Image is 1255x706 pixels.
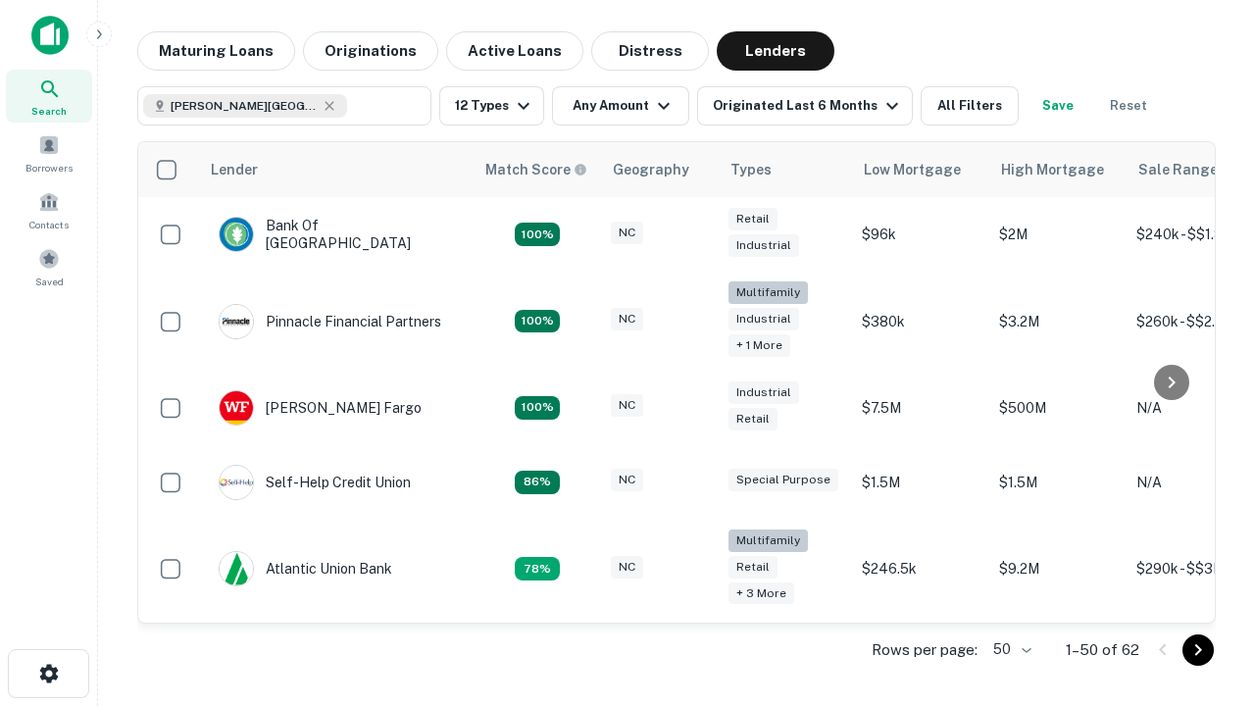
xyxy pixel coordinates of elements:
[697,86,913,126] button: Originated Last 6 Months
[717,31,834,71] button: Lenders
[989,142,1127,197] th: High Mortgage
[446,31,583,71] button: Active Loans
[35,274,64,289] span: Saved
[219,217,454,252] div: Bank Of [GEOGRAPHIC_DATA]
[220,218,253,251] img: picture
[171,97,318,115] span: [PERSON_NAME][GEOGRAPHIC_DATA], [GEOGRAPHIC_DATA]
[728,281,808,304] div: Multifamily
[728,582,794,605] div: + 3 more
[1157,486,1255,580] iframe: Chat Widget
[1182,634,1214,666] button: Go to next page
[611,556,643,579] div: NC
[220,552,253,585] img: picture
[1066,638,1139,662] p: 1–50 of 62
[303,31,438,71] button: Originations
[852,445,989,520] td: $1.5M
[730,158,772,181] div: Types
[611,222,643,244] div: NC
[220,466,253,499] img: picture
[728,556,778,579] div: Retail
[852,520,989,619] td: $246.5k
[29,217,69,232] span: Contacts
[219,465,411,500] div: Self-help Credit Union
[31,103,67,119] span: Search
[6,126,92,179] a: Borrowers
[219,551,392,586] div: Atlantic Union Bank
[728,208,778,230] div: Retail
[515,310,560,333] div: Matching Properties: 23, hasApolloMatch: undefined
[611,308,643,330] div: NC
[728,334,790,357] div: + 1 more
[1097,86,1160,126] button: Reset
[728,381,799,404] div: Industrial
[485,159,587,180] div: Capitalize uses an advanced AI algorithm to match your search with the best lender. The match sco...
[989,197,1127,272] td: $2M
[989,520,1127,619] td: $9.2M
[6,70,92,123] a: Search
[137,31,295,71] button: Maturing Loans
[719,142,852,197] th: Types
[220,391,253,425] img: picture
[728,234,799,257] div: Industrial
[989,272,1127,371] td: $3.2M
[485,159,583,180] h6: Match Score
[6,240,92,293] a: Saved
[728,469,838,491] div: Special Purpose
[728,308,799,330] div: Industrial
[219,304,441,339] div: Pinnacle Financial Partners
[1138,158,1218,181] div: Sale Range
[864,158,961,181] div: Low Mortgage
[515,223,560,246] div: Matching Properties: 14, hasApolloMatch: undefined
[713,94,904,118] div: Originated Last 6 Months
[439,86,544,126] button: 12 Types
[211,158,258,181] div: Lender
[6,183,92,236] a: Contacts
[989,445,1127,520] td: $1.5M
[220,305,253,338] img: picture
[852,371,989,445] td: $7.5M
[872,638,978,662] p: Rows per page:
[591,31,709,71] button: Distress
[1027,86,1089,126] button: Save your search to get updates of matches that match your search criteria.
[601,142,719,197] th: Geography
[852,142,989,197] th: Low Mortgage
[852,197,989,272] td: $96k
[515,557,560,580] div: Matching Properties: 10, hasApolloMatch: undefined
[474,142,601,197] th: Capitalize uses an advanced AI algorithm to match your search with the best lender. The match sco...
[552,86,689,126] button: Any Amount
[728,529,808,552] div: Multifamily
[199,142,474,197] th: Lender
[515,396,560,420] div: Matching Properties: 14, hasApolloMatch: undefined
[989,371,1127,445] td: $500M
[613,158,689,181] div: Geography
[611,469,643,491] div: NC
[852,272,989,371] td: $380k
[611,394,643,417] div: NC
[1001,158,1104,181] div: High Mortgage
[728,408,778,430] div: Retail
[25,160,73,176] span: Borrowers
[219,390,422,426] div: [PERSON_NAME] Fargo
[985,635,1034,664] div: 50
[31,16,69,55] img: capitalize-icon.png
[921,86,1019,126] button: All Filters
[515,471,560,494] div: Matching Properties: 11, hasApolloMatch: undefined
